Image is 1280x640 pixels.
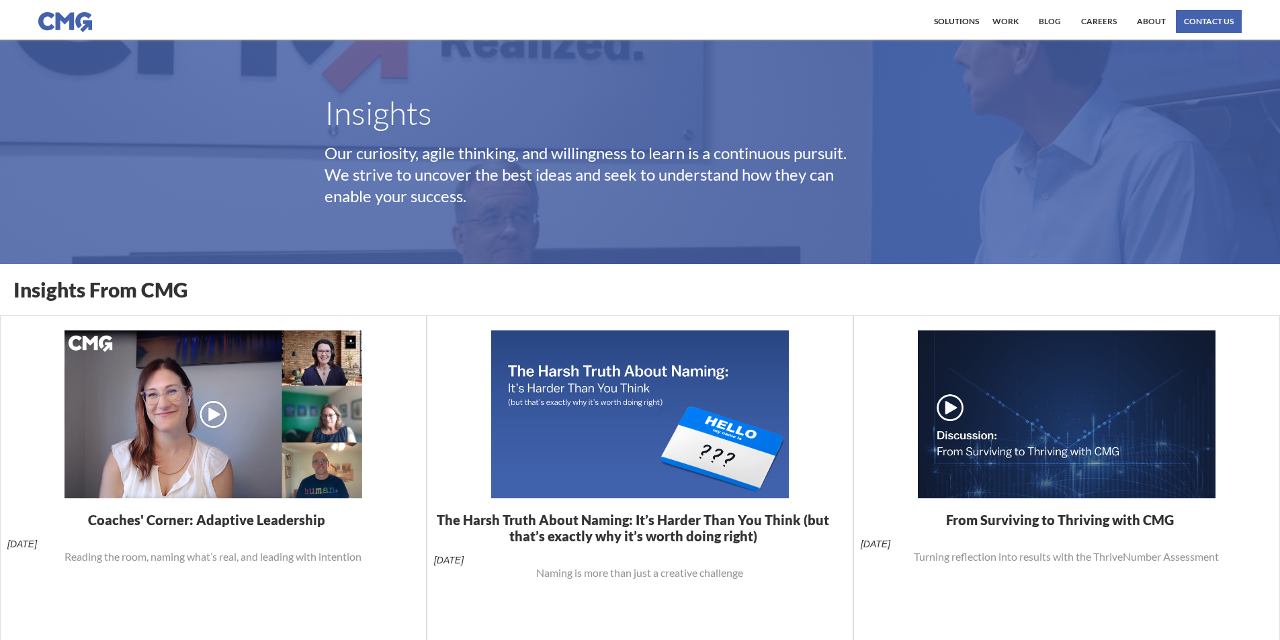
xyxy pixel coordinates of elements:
[1078,10,1120,33] a: Careers
[934,17,979,26] div: Solutions
[88,512,339,528] h1: Coaches' Corner: Adaptive Leadership
[38,12,92,32] img: CMG logo in blue.
[1035,10,1064,33] a: Blog
[989,10,1022,33] a: work
[434,554,464,566] div: [DATE]
[914,550,1219,563] p: Turning reflection into results with the ThriveNumber Assessment
[1134,10,1169,33] a: About
[861,538,890,550] div: [DATE]
[434,512,846,593] a: The Harsh Truth About Naming: It’s Harder Than You Think (but that’s exactly why it’s worth doing...
[1184,17,1234,26] div: contact us
[7,538,37,550] div: [DATE]
[325,142,889,207] p: Our curiosity, agile thinking, and willingness to learn is a continuous pursuit. We strive to unc...
[65,550,361,563] p: Reading the room, naming what’s real, and leading with intention
[7,512,419,577] a: Coaches' Corner: Adaptive Leadership[DATE]Reading the room, naming what’s real, and leading with ...
[434,512,846,544] h1: The Harsh Truth About Naming: It’s Harder Than You Think (but that’s exactly why it’s worth doing...
[325,97,956,129] h1: Insights
[861,512,1273,577] a: From Surviving to Thriving with CMG[DATE]Turning reflection into results with the ThriveNumber As...
[946,512,1187,528] h1: From Surviving to Thriving with CMG
[536,566,743,580] p: Naming is more than just a creative challenge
